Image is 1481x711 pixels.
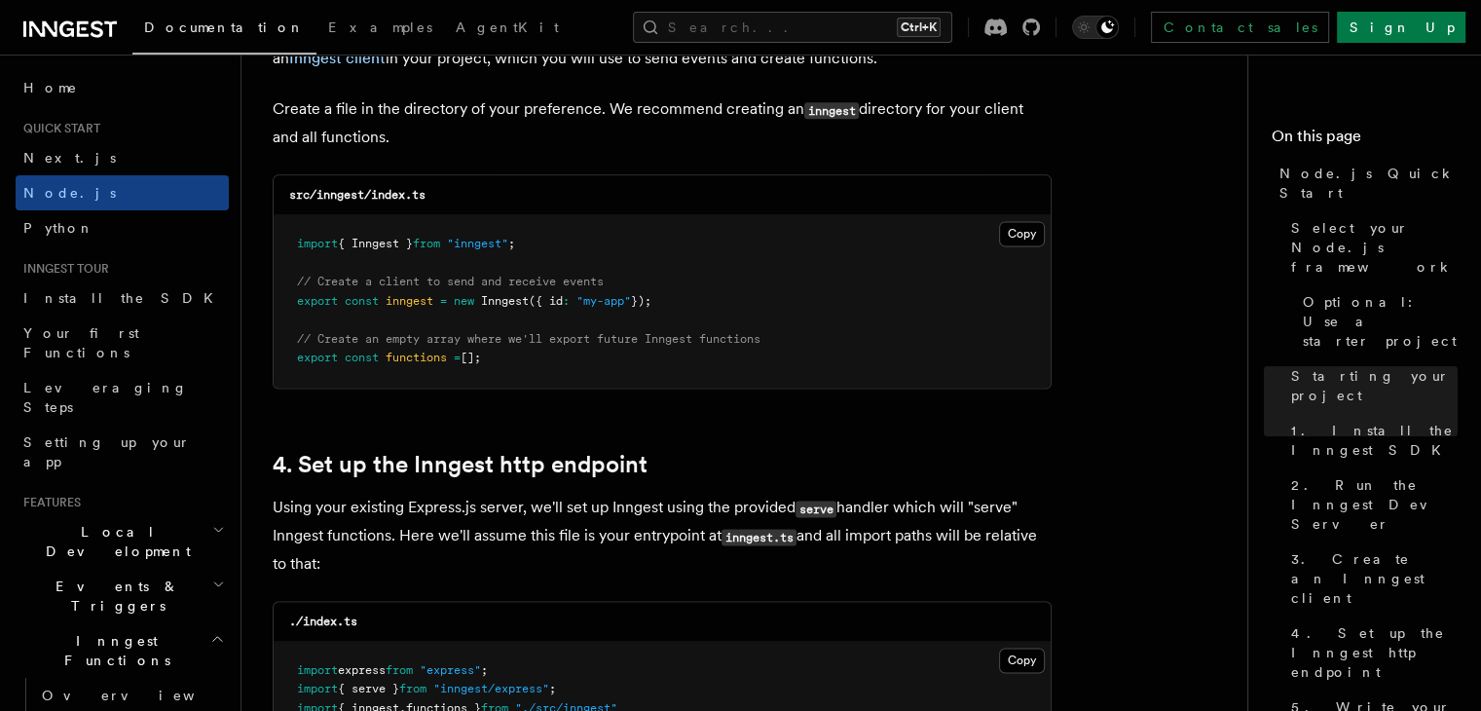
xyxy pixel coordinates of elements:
span: Inngest tour [16,261,109,277]
a: Inngest client [289,49,386,67]
span: from [399,682,426,695]
p: Using your existing Express.js server, we'll set up Inngest using the provided handler which will... [273,494,1052,578]
span: import [297,237,338,250]
span: export [297,351,338,364]
span: const [345,351,379,364]
span: ; [508,237,515,250]
a: Home [16,70,229,105]
span: Node.js Quick Start [1279,164,1458,203]
code: inngest.ts [722,529,796,545]
span: from [413,237,440,250]
span: Inngest [481,294,529,308]
span: Starting your project [1291,366,1458,405]
code: src/inngest/index.ts [289,188,426,202]
a: Node.js Quick Start [1272,156,1458,210]
span: express [338,663,386,677]
span: Setting up your app [23,434,191,469]
span: "inngest" [447,237,508,250]
span: Documentation [144,19,305,35]
a: Sign Up [1337,12,1465,43]
span: Select your Node.js framework [1291,218,1458,277]
button: Events & Triggers [16,569,229,623]
span: Inngest Functions [16,631,210,670]
a: 4. Set up the Inngest http endpoint [1283,616,1458,690]
code: serve [796,501,836,517]
span: ; [549,682,556,695]
kbd: Ctrl+K [897,18,941,37]
span: inngest [386,294,433,308]
span: = [454,351,461,364]
span: Node.js [23,185,116,201]
a: 1. Install the Inngest SDK [1283,413,1458,468]
a: 2. Run the Inngest Dev Server [1283,468,1458,542]
span: Optional: Use a starter project [1303,292,1458,351]
button: Copy [999,648,1045,673]
span: Next.js [23,150,116,166]
span: // Create a client to send and receive events [297,275,604,288]
a: Documentation [132,6,316,55]
code: ./index.ts [289,615,357,628]
span: ; [481,663,488,677]
a: Optional: Use a starter project [1295,284,1458,358]
span: AgentKit [456,19,559,35]
button: Copy [999,221,1045,246]
button: Search...Ctrl+K [633,12,952,43]
span: import [297,663,338,677]
span: 4. Set up the Inngest http endpoint [1291,623,1458,682]
a: Select your Node.js framework [1283,210,1458,284]
span: Python [23,220,94,236]
span: export [297,294,338,308]
a: Python [16,210,229,245]
span: Features [16,495,81,510]
span: : [563,294,570,308]
span: const [345,294,379,308]
span: { Inngest } [338,237,413,250]
span: { serve } [338,682,399,695]
span: 1. Install the Inngest SDK [1291,421,1458,460]
span: ({ id [529,294,563,308]
span: "my-app" [576,294,631,308]
button: Inngest Functions [16,623,229,678]
span: = [440,294,447,308]
a: Starting your project [1283,358,1458,413]
span: from [386,663,413,677]
span: // Create an empty array where we'll export future Inngest functions [297,332,760,346]
p: Create a file in the directory of your preference. We recommend creating an directory for your cl... [273,95,1052,151]
span: "express" [420,663,481,677]
a: Your first Functions [16,316,229,370]
span: "inngest/express" [433,682,549,695]
span: Leveraging Steps [23,380,188,415]
a: Leveraging Steps [16,370,229,425]
a: 4. Set up the Inngest http endpoint [273,451,648,478]
span: Home [23,78,78,97]
button: Toggle dark mode [1072,16,1119,39]
span: Examples [328,19,432,35]
a: Setting up your app [16,425,229,479]
a: Node.js [16,175,229,210]
span: }); [631,294,651,308]
span: new [454,294,474,308]
span: Quick start [16,121,100,136]
span: []; [461,351,481,364]
span: import [297,682,338,695]
span: Install the SDK [23,290,225,306]
a: Install the SDK [16,281,229,316]
span: functions [386,351,447,364]
a: Examples [316,6,444,53]
a: AgentKit [444,6,571,53]
span: Events & Triggers [16,577,212,616]
code: inngest [804,102,859,119]
span: 2. Run the Inngest Dev Server [1291,475,1458,534]
a: Next.js [16,140,229,175]
span: Your first Functions [23,325,139,360]
span: Local Development [16,522,212,561]
span: Overview [42,688,242,703]
a: 3. Create an Inngest client [1283,542,1458,616]
h4: On this page [1272,125,1458,156]
button: Local Development [16,514,229,569]
a: Contact sales [1151,12,1329,43]
span: 3. Create an Inngest client [1291,549,1458,608]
